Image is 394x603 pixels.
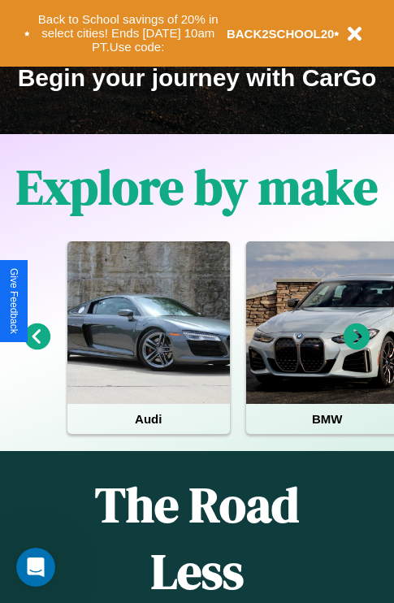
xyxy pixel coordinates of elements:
[30,8,227,59] button: Back to School savings of 20% in select cities! Ends [DATE] 10am PT.Use code:
[16,154,378,220] h1: Explore by make
[227,27,335,41] b: BACK2SCHOOL20
[67,404,230,434] h4: Audi
[16,548,55,587] iframe: Intercom live chat
[8,268,19,334] div: Give Feedback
